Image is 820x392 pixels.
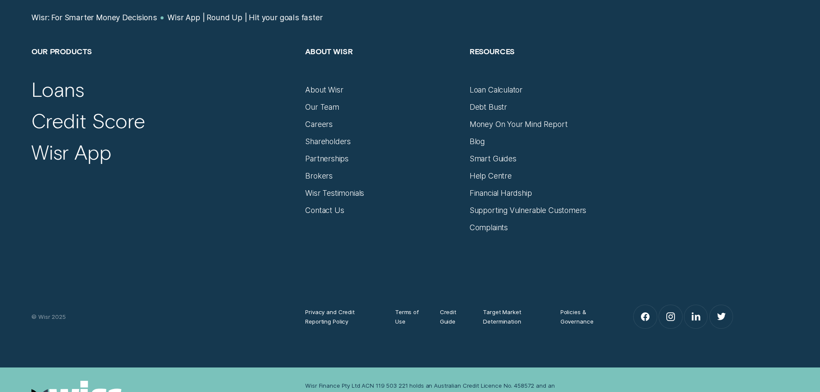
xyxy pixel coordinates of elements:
[470,206,587,215] a: Supporting Vulnerable Customers
[470,46,624,85] h2: Resources
[470,85,523,95] a: Loan Calculator
[305,206,344,215] a: Contact Us
[684,305,707,328] a: LinkedIn
[483,307,543,326] a: Target Market Determination
[27,312,300,321] div: © Wisr 2025
[31,13,157,22] a: Wisr: For Smarter Money Decisions
[305,154,349,164] a: Partnerships
[305,102,339,112] a: Our Team
[305,120,333,129] a: Careers
[167,13,322,22] a: Wisr App | Round Up | Hit your goals faster
[31,108,145,133] a: Credit Score
[305,188,364,198] a: Wisr Testimonials
[305,307,378,326] a: Privacy and Credit Reporting Policy
[710,305,733,328] a: Twitter
[560,307,607,326] a: Policies & Governance
[395,307,423,326] a: Terms of Use
[470,120,568,129] a: Money On Your Mind Report
[440,307,466,326] a: Credit Guide
[470,223,508,232] a: Complaints
[305,137,351,146] a: Shareholders
[31,77,84,102] a: Loans
[305,171,333,181] a: Brokers
[659,305,682,328] a: Instagram
[31,46,296,85] h2: Our Products
[470,171,512,181] a: Help Centre
[305,85,343,95] a: About Wisr
[470,137,485,146] a: Blog
[31,140,111,165] a: Wisr App
[470,102,507,112] a: Debt Bustr
[470,154,517,164] a: Smart Guides
[634,305,656,328] a: Facebook
[305,46,460,85] h2: About Wisr
[470,188,532,198] a: Financial Hardship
